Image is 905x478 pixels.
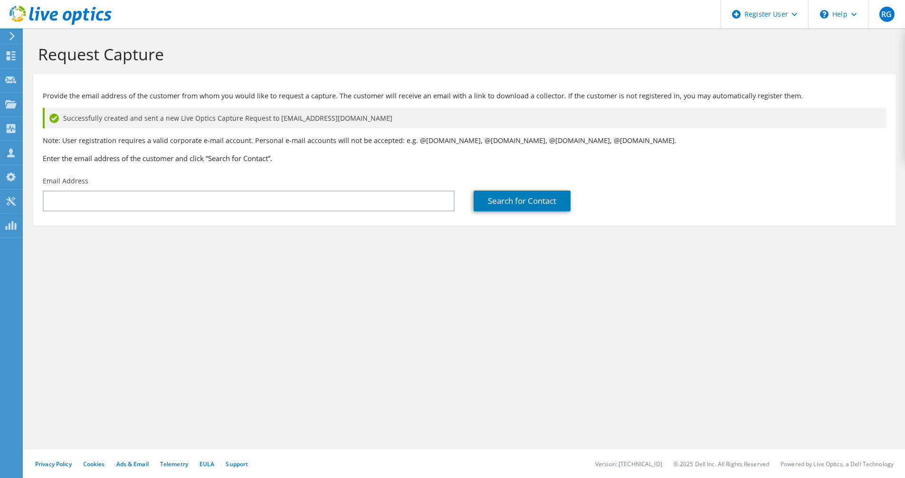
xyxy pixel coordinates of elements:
p: Note: User registration requires a valid corporate e-mail account. Personal e-mail accounts will ... [43,135,886,146]
h3: Enter the email address of the customer and click “Search for Contact”. [43,153,886,163]
a: Privacy Policy [35,460,72,468]
span: Successfully created and sent a new Live Optics Capture Request to [EMAIL_ADDRESS][DOMAIN_NAME] [63,113,392,124]
li: Version: [TECHNICAL_ID] [595,460,662,468]
svg: \n [820,10,829,19]
a: Ads & Email [116,460,149,468]
a: Support [226,460,248,468]
li: Powered by Live Optics, a Dell Technology [781,460,894,468]
h1: Request Capture [38,44,886,64]
span: RG [879,7,895,22]
a: Cookies [83,460,105,468]
a: Telemetry [160,460,188,468]
label: Email Address [43,176,88,186]
p: Provide the email address of the customer from whom you would like to request a capture. The cust... [43,91,886,101]
a: Search for Contact [474,191,571,211]
li: © 2025 Dell Inc. All Rights Reserved [674,460,769,468]
a: EULA [200,460,214,468]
